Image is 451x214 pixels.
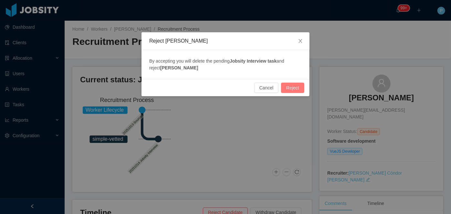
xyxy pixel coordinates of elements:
[230,58,277,64] strong: Jobsity Interview task
[149,58,230,64] span: By accepting you will delete the pending
[149,37,302,45] div: Reject [PERSON_NAME]
[254,83,279,93] button: Cancel
[281,83,304,93] button: Reject
[291,32,309,50] button: Close
[160,65,198,70] strong: [PERSON_NAME]
[298,38,303,44] i: icon: close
